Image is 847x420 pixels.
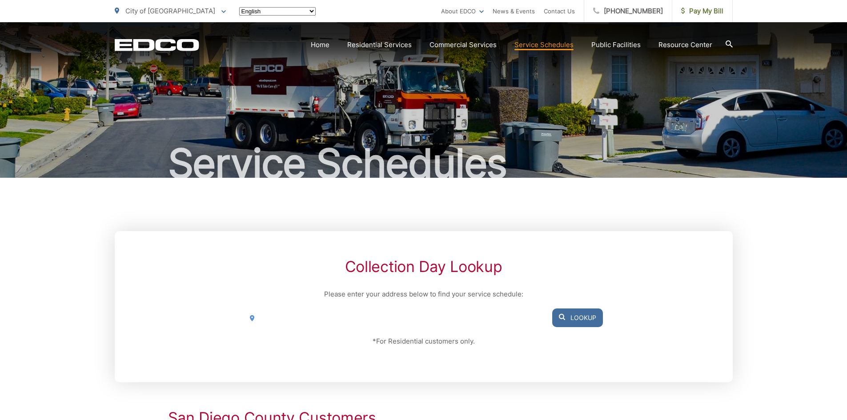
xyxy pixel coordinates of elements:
[311,40,329,50] a: Home
[681,6,723,16] span: Pay My Bill
[347,40,412,50] a: Residential Services
[244,289,602,300] p: Please enter your address below to find your service schedule:
[441,6,484,16] a: About EDCO
[514,40,574,50] a: Service Schedules
[239,7,316,16] select: Select a language
[493,6,535,16] a: News & Events
[591,40,641,50] a: Public Facilities
[430,40,497,50] a: Commercial Services
[544,6,575,16] a: Contact Us
[115,39,199,51] a: EDCD logo. Return to the homepage.
[244,336,602,347] p: *For Residential customers only.
[115,141,733,186] h1: Service Schedules
[244,258,602,276] h2: Collection Day Lookup
[658,40,712,50] a: Resource Center
[125,7,215,15] span: City of [GEOGRAPHIC_DATA]
[552,308,603,327] button: Lookup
